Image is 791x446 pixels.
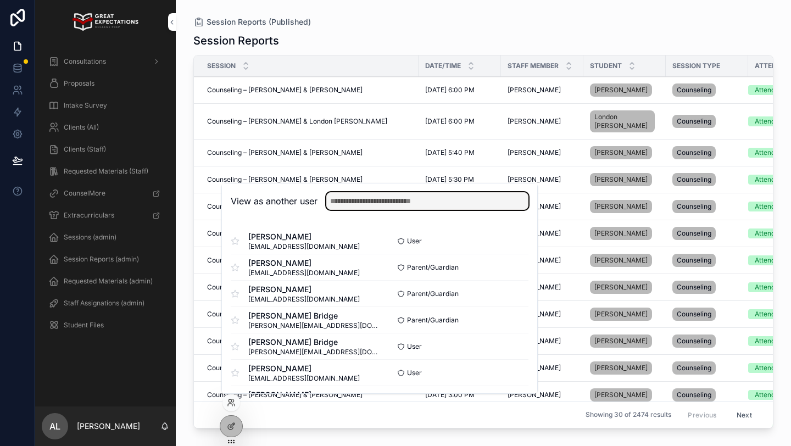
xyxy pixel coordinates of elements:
span: Session Type [672,62,720,70]
span: [PERSON_NAME] [594,229,648,238]
a: [PERSON_NAME] [508,391,577,399]
p: [PERSON_NAME] [77,421,140,432]
span: Student Files [64,321,104,330]
span: Counseling – [PERSON_NAME] & [PERSON_NAME] [207,86,363,94]
a: [DATE] 5:40 PM [425,148,494,157]
span: Counseling – [PERSON_NAME] & [PERSON_NAME] [207,283,363,292]
span: Parent/Guardian [407,263,459,272]
span: Session Reports (Published) [207,16,311,27]
span: [PERSON_NAME] [508,117,561,126]
div: Attended [755,255,783,265]
span: Clients (Staff) [64,145,106,154]
span: [EMAIL_ADDRESS][DOMAIN_NAME] [248,242,360,251]
span: CounselMore [64,189,105,198]
a: Counseling – [PERSON_NAME] & [PERSON_NAME] [207,310,412,319]
a: [PERSON_NAME] [508,117,577,126]
a: Counseling – [PERSON_NAME] & London [PERSON_NAME] [207,117,412,126]
span: [PERSON_NAME][EMAIL_ADDRESS][DOMAIN_NAME] [248,348,380,356]
a: Session Reports (Published) [193,16,311,27]
button: Next [729,406,760,423]
span: [PERSON_NAME] [248,231,360,242]
a: Counseling [672,171,742,188]
span: Staff Member [508,62,559,70]
span: Counseling [677,148,711,157]
a: [PERSON_NAME] [590,254,652,267]
a: [PERSON_NAME] [508,310,577,319]
span: Student [590,62,622,70]
span: Counseling [677,364,711,372]
a: Counseling – [PERSON_NAME] & [PERSON_NAME] [207,202,412,211]
a: [PERSON_NAME] [508,229,577,238]
span: Counseling – [PERSON_NAME] & [PERSON_NAME] [207,310,363,319]
a: Counseling [672,278,742,296]
a: Counseling – [PERSON_NAME] & [PERSON_NAME] [207,86,412,94]
a: Session Reports (admin) [42,249,169,269]
a: Requested Materials (admin) [42,271,169,291]
span: [PERSON_NAME] Bridge [248,310,380,321]
a: [PERSON_NAME] [590,227,652,240]
a: [PERSON_NAME] [590,359,659,377]
span: [PERSON_NAME] Bridge [248,337,380,348]
span: [PERSON_NAME] [594,202,648,211]
span: AL [49,420,60,433]
span: Counseling [677,310,711,319]
a: [PERSON_NAME] [590,386,659,404]
a: Counseling – [PERSON_NAME] & [PERSON_NAME] [207,337,412,345]
div: Attended [755,116,783,126]
span: Counseling – [PERSON_NAME] & [PERSON_NAME] [207,337,363,345]
span: [PERSON_NAME] [594,86,648,94]
span: [PERSON_NAME] [594,364,648,372]
a: Proposals [42,74,169,93]
span: [DATE] 6:00 PM [425,117,475,126]
span: [PERSON_NAME] [248,389,360,400]
div: Attended [755,363,783,373]
a: London [PERSON_NAME] [590,108,659,135]
span: User [407,237,422,246]
a: Intake Survey [42,96,169,115]
div: Attended [755,390,783,400]
span: [PERSON_NAME] [594,148,648,157]
a: [PERSON_NAME] [590,278,659,296]
span: [EMAIL_ADDRESS][DOMAIN_NAME] [248,269,360,277]
span: [DATE] 5:30 PM [425,175,474,184]
div: Attended [755,85,783,95]
span: [PERSON_NAME] [508,391,561,399]
a: Counseling – [PERSON_NAME] & [PERSON_NAME] [207,283,412,292]
span: [PERSON_NAME][EMAIL_ADDRESS][DOMAIN_NAME] [248,321,380,330]
a: [PERSON_NAME] [590,173,652,186]
span: Date/Time [425,62,461,70]
span: Counseling [677,175,711,184]
a: Counseling – [PERSON_NAME] & [PERSON_NAME] [207,391,412,399]
span: [PERSON_NAME] [594,391,648,399]
span: [EMAIL_ADDRESS][DOMAIN_NAME] [248,295,360,304]
span: Counseling [677,229,711,238]
span: Counseling – [PERSON_NAME] & [PERSON_NAME] [207,202,363,211]
span: [PERSON_NAME] [248,284,360,295]
a: Extracurriculars [42,205,169,225]
a: [PERSON_NAME] [508,148,577,157]
a: [PERSON_NAME] [590,335,652,348]
a: [PERSON_NAME] [590,281,652,294]
a: Counseling [672,305,742,323]
span: Counseling [677,256,711,265]
span: Counseling [677,337,711,345]
a: Counseling [672,113,742,130]
img: App logo [73,13,138,31]
span: Counseling – [PERSON_NAME] & [PERSON_NAME] [207,229,363,238]
span: [PERSON_NAME] [508,148,561,157]
a: [PERSON_NAME] [590,198,659,215]
a: Counseling [672,198,742,215]
a: [PERSON_NAME] [508,86,577,94]
span: Sessions (admin) [64,233,116,242]
span: [PERSON_NAME] [508,86,561,94]
a: Clients (Staff) [42,140,169,159]
a: [DATE] 6:00 PM [425,86,494,94]
a: Sessions (admin) [42,227,169,247]
a: [DATE] 6:00 PM [425,117,494,126]
span: User [407,342,422,351]
div: Attended [755,336,783,346]
a: Counseling – [PERSON_NAME] & [PERSON_NAME] [207,229,412,238]
a: [PERSON_NAME] [590,225,659,242]
span: Counseling [677,117,711,126]
h2: View as another user [231,194,317,208]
